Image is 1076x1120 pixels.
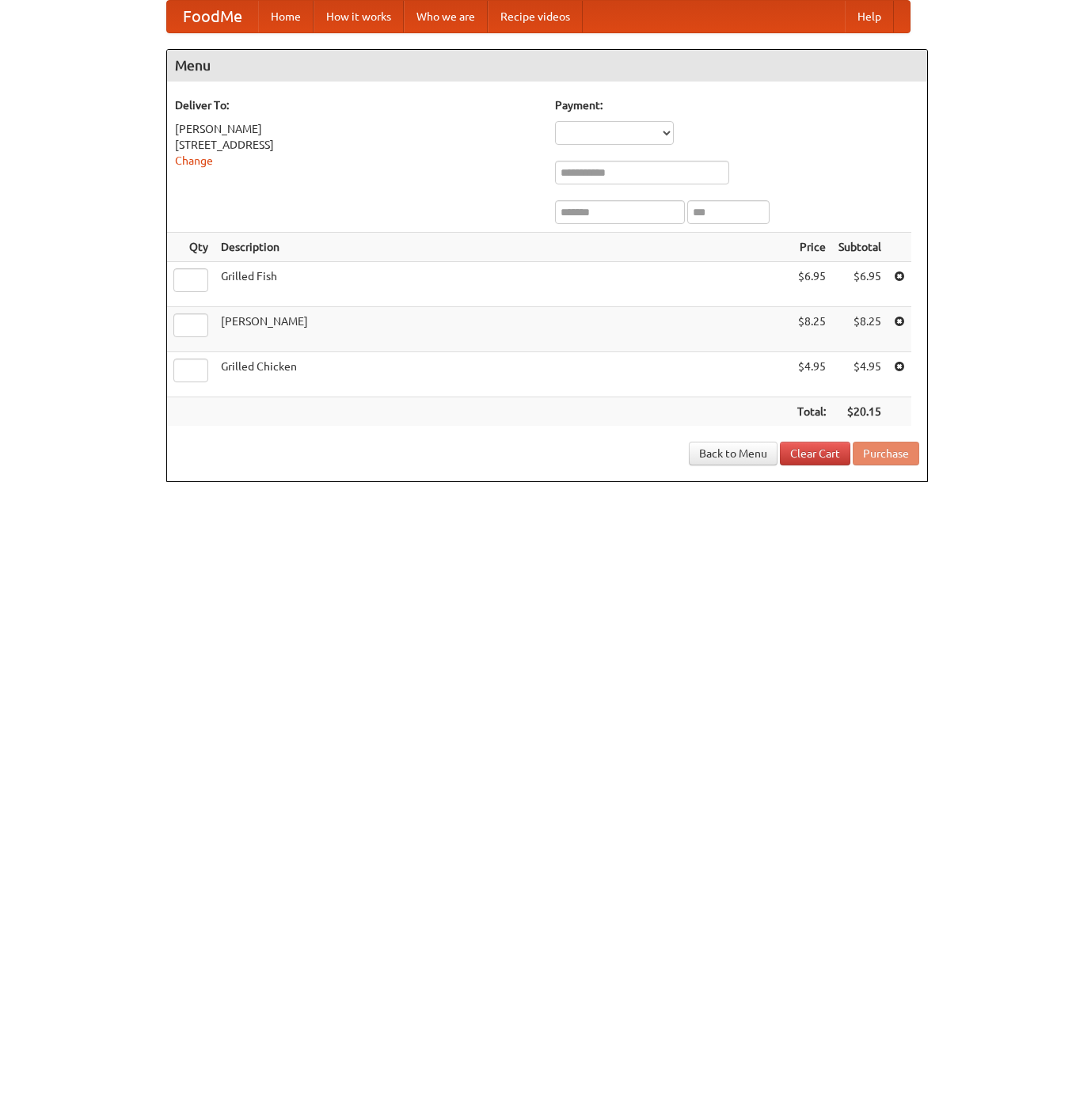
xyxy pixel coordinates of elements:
[175,154,213,167] a: Change
[780,442,850,465] a: Clear Cart
[258,1,314,32] a: Home
[488,1,583,32] a: Recipe videos
[555,97,919,113] h5: Payment:
[832,352,888,397] td: $4.95
[791,307,832,352] td: $8.25
[215,307,791,352] td: [PERSON_NAME]
[845,1,894,32] a: Help
[215,262,791,307] td: Grilled Fish
[832,262,888,307] td: $6.95
[175,97,539,113] h5: Deliver To:
[689,442,778,465] a: Back to Menu
[832,233,888,262] th: Subtotal
[404,1,488,32] a: Who we are
[791,262,832,307] td: $6.95
[215,352,791,397] td: Grilled Chicken
[167,1,258,32] a: FoodMe
[791,397,832,427] th: Total:
[167,50,927,82] h4: Menu
[791,233,832,262] th: Price
[832,397,888,427] th: $20.15
[853,442,919,465] button: Purchase
[215,233,791,262] th: Description
[167,233,215,262] th: Qty
[314,1,404,32] a: How it works
[175,137,539,153] div: [STREET_ADDRESS]
[791,352,832,397] td: $4.95
[832,307,888,352] td: $8.25
[175,121,539,137] div: [PERSON_NAME]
